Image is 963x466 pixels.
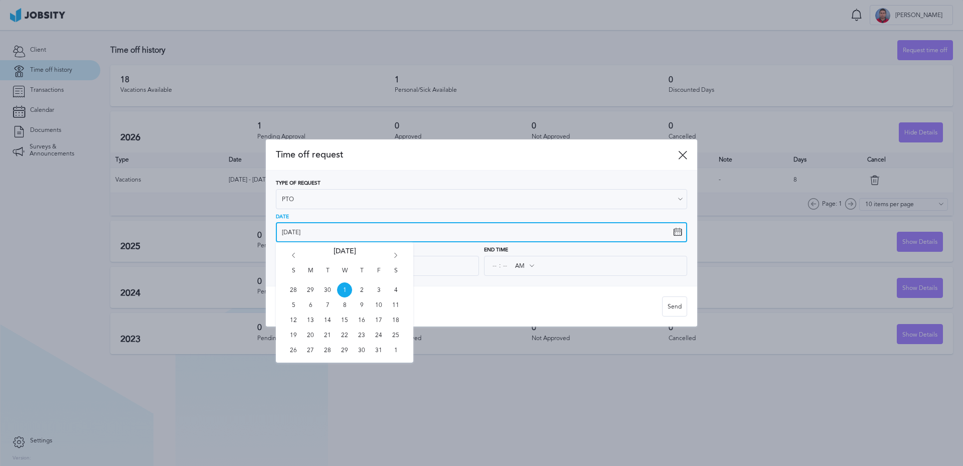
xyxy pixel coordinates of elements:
[303,328,318,343] span: Mon Oct 20 2025
[286,297,301,313] span: Sun Oct 05 2025
[371,328,386,343] span: Fri Oct 24 2025
[388,313,403,328] span: Sat Oct 18 2025
[320,313,335,328] span: Tue Oct 14 2025
[303,343,318,358] span: Mon Oct 27 2025
[289,253,298,262] i: Go back 1 month
[391,253,400,262] i: Go forward 1 month
[320,328,335,343] span: Tue Oct 21 2025
[354,297,369,313] span: Thu Oct 09 2025
[337,267,352,282] span: W
[337,313,352,328] span: Wed Oct 15 2025
[337,328,352,343] span: Wed Oct 22 2025
[303,297,318,313] span: Mon Oct 06 2025
[663,297,687,317] div: Send
[354,267,369,282] span: T
[354,343,369,358] span: Thu Oct 30 2025
[388,267,403,282] span: S
[354,328,369,343] span: Thu Oct 23 2025
[303,313,318,328] span: Mon Oct 13 2025
[499,262,501,269] span: :
[286,267,301,282] span: S
[320,282,335,297] span: Tue Sep 30 2025
[388,328,403,343] span: Sat Oct 25 2025
[490,257,499,275] input: --
[501,257,510,275] input: --
[276,181,320,187] span: Type of Request
[388,282,403,297] span: Sat Oct 04 2025
[371,297,386,313] span: Fri Oct 10 2025
[286,282,301,297] span: Sun Sep 28 2025
[388,343,403,358] span: Sat Nov 01 2025
[320,343,335,358] span: Tue Oct 28 2025
[320,297,335,313] span: Tue Oct 07 2025
[303,267,318,282] span: M
[662,296,687,317] button: Send
[320,267,335,282] span: T
[286,313,301,328] span: Sun Oct 12 2025
[337,282,352,297] span: Wed Oct 01 2025
[484,247,508,253] span: End Time
[388,297,403,313] span: Sat Oct 11 2025
[303,282,318,297] span: Mon Sep 29 2025
[286,343,301,358] span: Sun Oct 26 2025
[276,214,289,220] span: Date
[334,247,356,267] span: [DATE]
[276,149,678,160] span: Time off request
[286,328,301,343] span: Sun Oct 19 2025
[337,343,352,358] span: Wed Oct 29 2025
[337,297,352,313] span: Wed Oct 08 2025
[354,313,369,328] span: Thu Oct 16 2025
[371,313,386,328] span: Fri Oct 17 2025
[371,267,386,282] span: F
[354,282,369,297] span: Thu Oct 02 2025
[371,343,386,358] span: Fri Oct 31 2025
[371,282,386,297] span: Fri Oct 03 2025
